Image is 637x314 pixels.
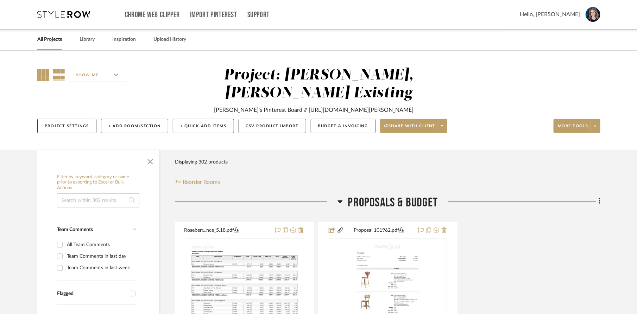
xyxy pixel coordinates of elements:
[214,106,414,114] div: [PERSON_NAME]'s Pinterest Board // [URL][DOMAIN_NAME][PERSON_NAME]
[37,119,96,133] button: Project Settings
[57,227,93,232] span: Team Comments
[37,35,62,44] a: All Projects
[558,123,588,134] span: More tools
[239,119,306,133] button: CSV Product Import
[57,174,139,191] h6: Filter by keyword, category or name prior to exporting to Excel or Bulk Actions
[586,7,600,22] img: avatar
[125,12,180,18] a: Chrome Web Clipper
[224,68,414,101] div: Project: [PERSON_NAME], [PERSON_NAME] Existing
[344,226,414,235] button: Proposal 101962.pdf
[112,35,136,44] a: Inspiration
[67,239,134,250] div: All Team Comments
[190,12,237,18] a: Import Pinterest
[173,119,234,133] button: + Quick Add Items
[554,119,600,133] button: More tools
[101,119,168,133] button: + Add Room/Section
[247,12,270,18] a: Support
[153,35,186,44] a: Upload History
[57,291,126,297] div: Flagged
[183,178,220,186] span: Reorder Rooms
[67,251,134,262] div: Team Comments in last day
[384,123,436,134] span: Share with client
[348,195,438,210] span: Proposals & Budget
[143,153,157,167] button: Close
[175,155,228,169] div: Displaying 302 products
[184,226,271,235] button: Roseberr...nce_5.18.pdf
[67,262,134,274] div: Team Comments in last week
[311,119,376,133] button: Budget & Invoicing
[80,35,95,44] a: Library
[520,10,580,19] span: Hello, [PERSON_NAME]
[57,193,139,207] input: Search within 302 results
[175,178,220,186] button: Reorder Rooms
[380,119,448,133] button: Share with client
